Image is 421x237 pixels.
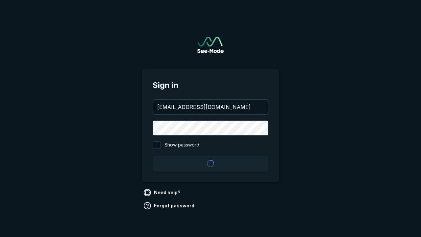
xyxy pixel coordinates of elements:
a: Forgot password [142,200,197,211]
span: Sign in [153,79,268,91]
input: your@email.com [153,100,268,114]
img: See-Mode Logo [197,37,224,53]
a: Go to sign in [197,37,224,53]
a: Need help? [142,187,183,198]
span: Show password [164,141,199,149]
